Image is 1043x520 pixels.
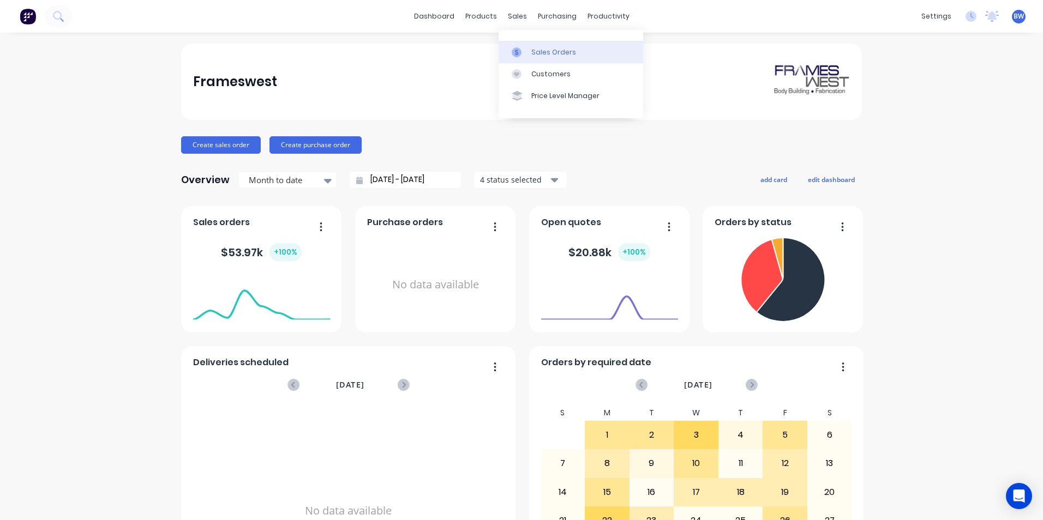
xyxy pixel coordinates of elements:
div: 18 [719,479,763,506]
div: 11 [719,450,763,477]
div: purchasing [532,8,582,25]
div: $ 53.97k [221,243,302,261]
span: [DATE] [336,379,364,391]
div: 4 [719,421,763,449]
button: edit dashboard [801,172,862,186]
div: 12 [763,450,807,477]
div: 3 [674,421,718,449]
span: Deliveries scheduled [193,356,289,369]
div: W [674,405,718,421]
div: Customers [531,69,571,79]
a: Customers [499,63,643,85]
div: 16 [630,479,674,506]
button: Create sales order [181,136,261,154]
div: M [585,405,630,421]
div: 20 [808,479,852,506]
div: F [763,405,807,421]
a: Price Level Manager [499,85,643,107]
div: 15 [585,479,629,506]
button: 4 status selected [474,172,567,188]
div: + 100 % [269,243,302,261]
img: Frameswest [774,63,850,101]
button: add card [753,172,794,186]
div: Price Level Manager [531,91,600,101]
div: T [718,405,763,421]
div: sales [502,8,532,25]
div: T [630,405,674,421]
div: $ 20.88k [568,243,650,261]
div: 1 [585,421,629,449]
div: 10 [674,450,718,477]
div: 6 [808,421,852,449]
div: Frameswest [193,71,277,93]
div: Overview [181,169,230,191]
div: 14 [541,479,585,506]
span: Open quotes [541,216,601,229]
div: Open Intercom Messenger [1006,483,1032,509]
div: 2 [630,421,674,449]
div: S [807,405,852,421]
img: Factory [20,8,36,25]
div: S [541,405,585,421]
span: Orders by required date [541,356,651,369]
div: 19 [763,479,807,506]
div: + 100 % [618,243,650,261]
span: Purchase orders [367,216,443,229]
div: No data available [367,233,504,336]
span: Orders by status [715,216,792,229]
a: dashboard [409,8,460,25]
div: 9 [630,450,674,477]
div: settings [916,8,957,25]
div: 8 [585,450,629,477]
div: products [460,8,502,25]
span: Sales orders [193,216,250,229]
button: Create purchase order [269,136,362,154]
div: Sales Orders [531,47,576,57]
a: Sales Orders [499,41,643,63]
div: 17 [674,479,718,506]
span: BW [1014,11,1024,21]
span: [DATE] [684,379,712,391]
div: productivity [582,8,635,25]
div: 5 [763,421,807,449]
div: 7 [541,450,585,477]
div: 4 status selected [480,174,549,185]
div: 13 [808,450,852,477]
